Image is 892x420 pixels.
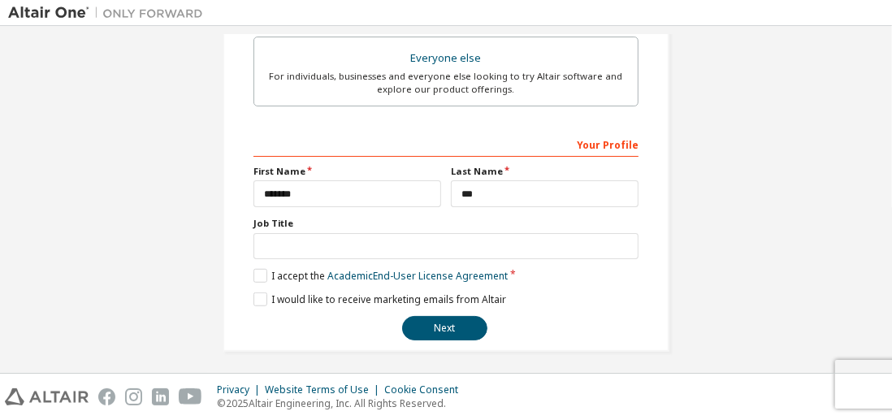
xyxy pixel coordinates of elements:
img: youtube.svg [179,388,202,405]
label: First Name [253,165,441,178]
p: © 2025 Altair Engineering, Inc. All Rights Reserved. [217,396,468,410]
div: Your Profile [253,131,639,157]
div: Website Terms of Use [265,383,384,396]
label: I accept the [253,269,508,283]
div: Cookie Consent [384,383,468,396]
img: instagram.svg [125,388,142,405]
img: Altair One [8,5,211,21]
div: For individuals, businesses and everyone else looking to try Altair software and explore our prod... [264,70,628,96]
img: facebook.svg [98,388,115,405]
label: Last Name [451,165,639,178]
a: Academic End-User License Agreement [327,269,508,283]
div: Everyone else [264,47,628,70]
label: I would like to receive marketing emails from Altair [253,292,506,306]
img: linkedin.svg [152,388,169,405]
div: Privacy [217,383,265,396]
label: Job Title [253,217,639,230]
img: altair_logo.svg [5,388,89,405]
button: Next [402,316,487,340]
